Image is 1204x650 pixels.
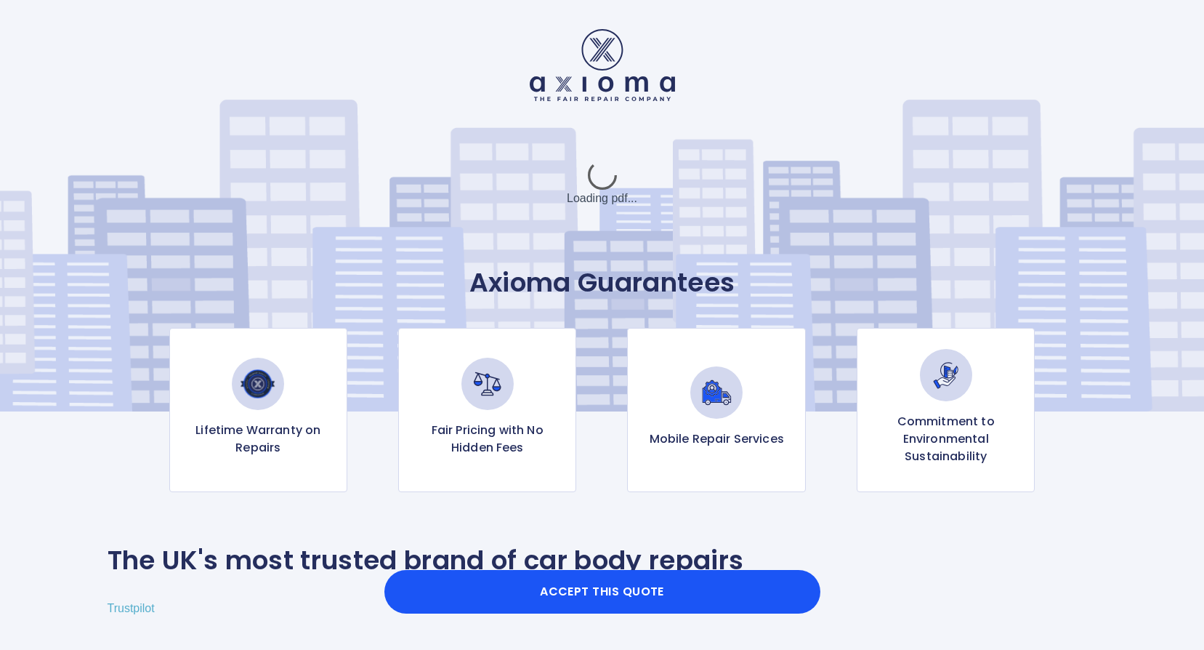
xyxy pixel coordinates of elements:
[182,422,335,457] p: Lifetime Warranty on Repairs
[530,29,675,101] img: Logo
[108,545,744,577] p: The UK's most trusted brand of car body repairs
[108,267,1097,299] p: Axioma Guarantees
[690,366,743,419] img: Mobile Repair Services
[108,602,155,614] a: Trustpilot
[493,148,711,220] div: Loading pdf...
[650,430,784,448] p: Mobile Repair Services
[384,570,820,614] button: Accept this Quote
[461,358,514,410] img: Fair Pricing with No Hidden Fees
[869,413,1022,465] p: Commitment to Environmental Sustainability
[232,358,284,410] img: Lifetime Warranty on Repairs
[411,422,564,457] p: Fair Pricing with No Hidden Fees
[920,349,972,401] img: Commitment to Environmental Sustainability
